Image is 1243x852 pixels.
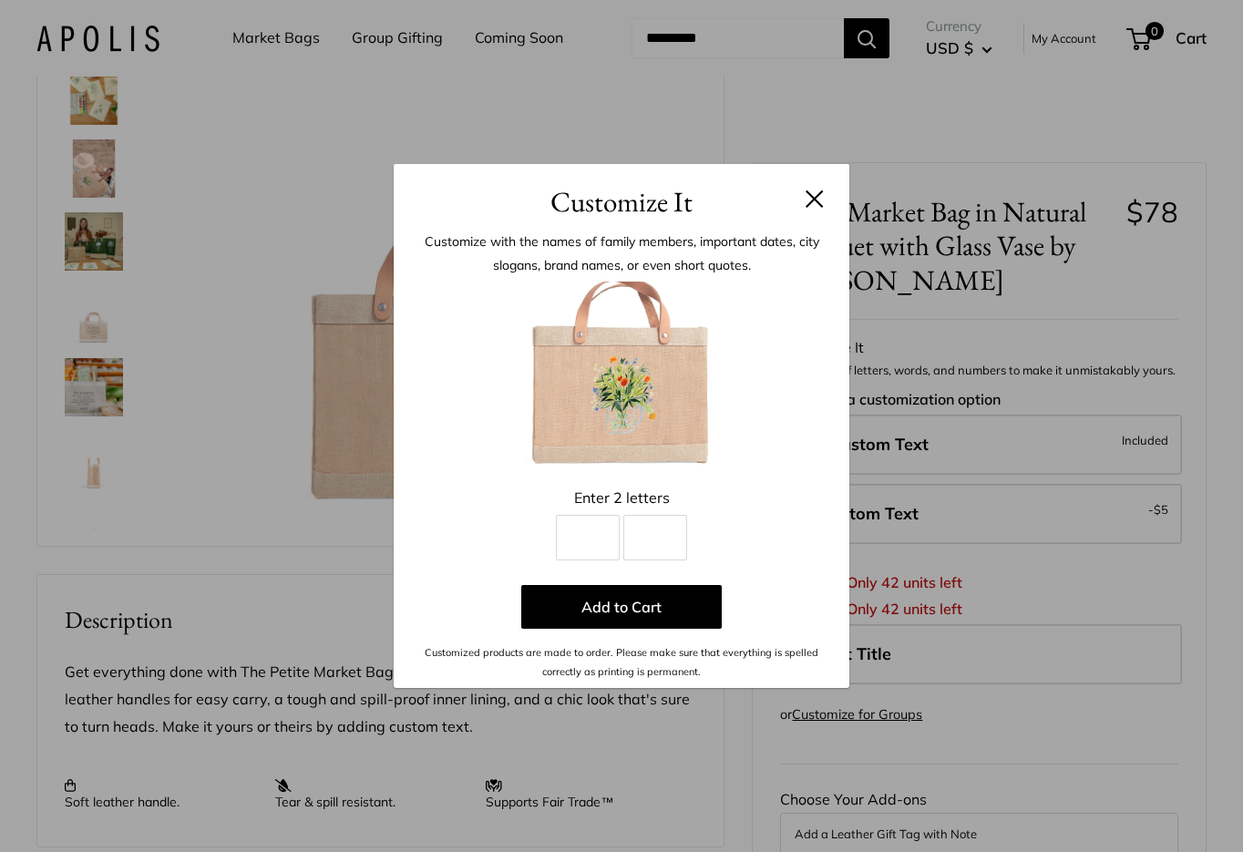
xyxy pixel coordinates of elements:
[421,643,822,681] p: Customized products are made to order. Please make sure that everything is spelled correctly as p...
[421,485,822,512] div: Enter 2 letters
[421,230,822,277] p: Customize with the names of family members, important dates, city slogans, brand names, or even s...
[521,282,722,482] img: 1_CUST_petite_GV.jpg
[421,180,822,223] h3: Customize It
[521,585,722,629] button: Add to Cart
